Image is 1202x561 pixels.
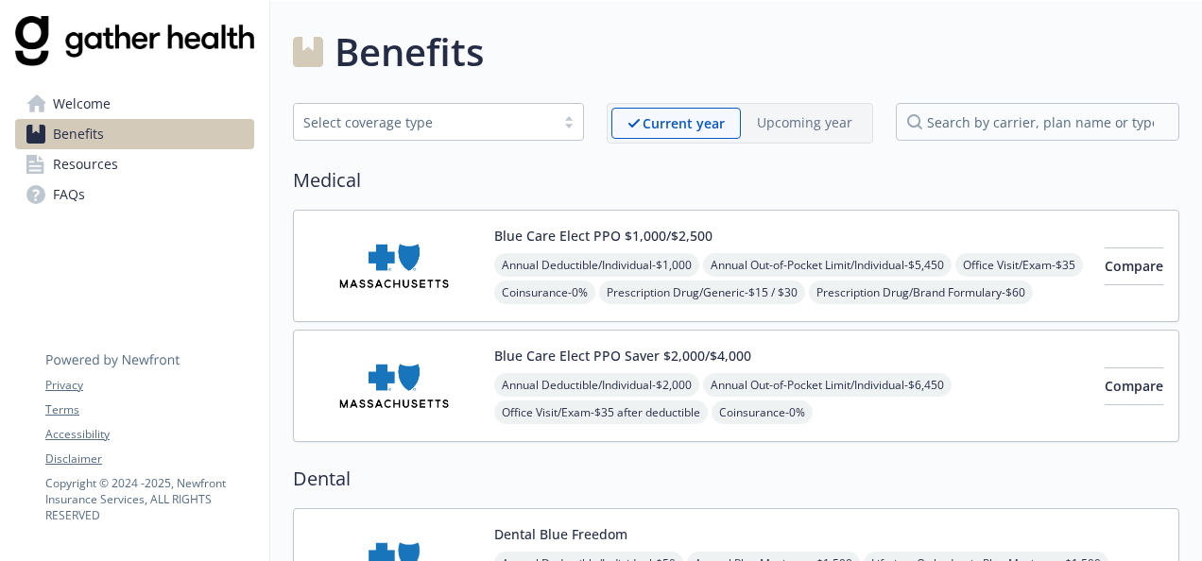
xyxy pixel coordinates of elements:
[1105,377,1163,395] span: Compare
[809,280,1033,304] span: Prescription Drug/Brand Formulary - $60
[494,253,699,277] span: Annual Deductible/Individual - $1,000
[45,377,253,394] a: Privacy
[335,24,484,80] h1: Benefits
[53,149,118,179] span: Resources
[494,226,713,246] button: Blue Care Elect PPO $1,000/$2,500
[309,346,479,426] img: Blue Cross and Blue Shield of Massachusetts, Inc. carrier logo
[293,166,1179,195] h2: Medical
[741,108,868,139] span: Upcoming year
[45,426,253,443] a: Accessibility
[53,179,85,210] span: FAQs
[712,400,813,424] span: Coinsurance - 0%
[15,149,254,179] a: Resources
[45,401,253,418] a: Terms
[1105,257,1163,275] span: Compare
[599,280,805,304] span: Prescription Drug/Generic - $15 / $30
[45,475,253,523] p: Copyright © 2024 - 2025 , Newfront Insurance Services, ALL RIGHTS RESERVED
[53,119,104,149] span: Benefits
[896,103,1179,141] input: search by carrier, plan name or type
[494,280,595,304] span: Coinsurance - 0%
[494,524,627,544] button: Dental Blue Freedom
[494,373,699,397] span: Annual Deductible/Individual - $2,000
[643,113,725,133] p: Current year
[757,112,852,132] p: Upcoming year
[45,450,253,467] a: Disclaimer
[955,253,1083,277] span: Office Visit/Exam - $35
[494,346,751,365] button: Blue Care Elect PPO Saver $2,000/$4,000
[303,112,545,132] div: Select coverage type
[293,465,1179,493] h2: Dental
[15,119,254,149] a: Benefits
[1105,247,1163,285] button: Compare
[1105,367,1163,405] button: Compare
[309,226,479,306] img: Blue Cross and Blue Shield of Massachusetts, Inc. carrier logo
[494,400,708,424] span: Office Visit/Exam - $35 after deductible
[53,89,111,119] span: Welcome
[15,89,254,119] a: Welcome
[703,253,952,277] span: Annual Out-of-Pocket Limit/Individual - $5,450
[15,179,254,210] a: FAQs
[703,373,952,397] span: Annual Out-of-Pocket Limit/Individual - $6,450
